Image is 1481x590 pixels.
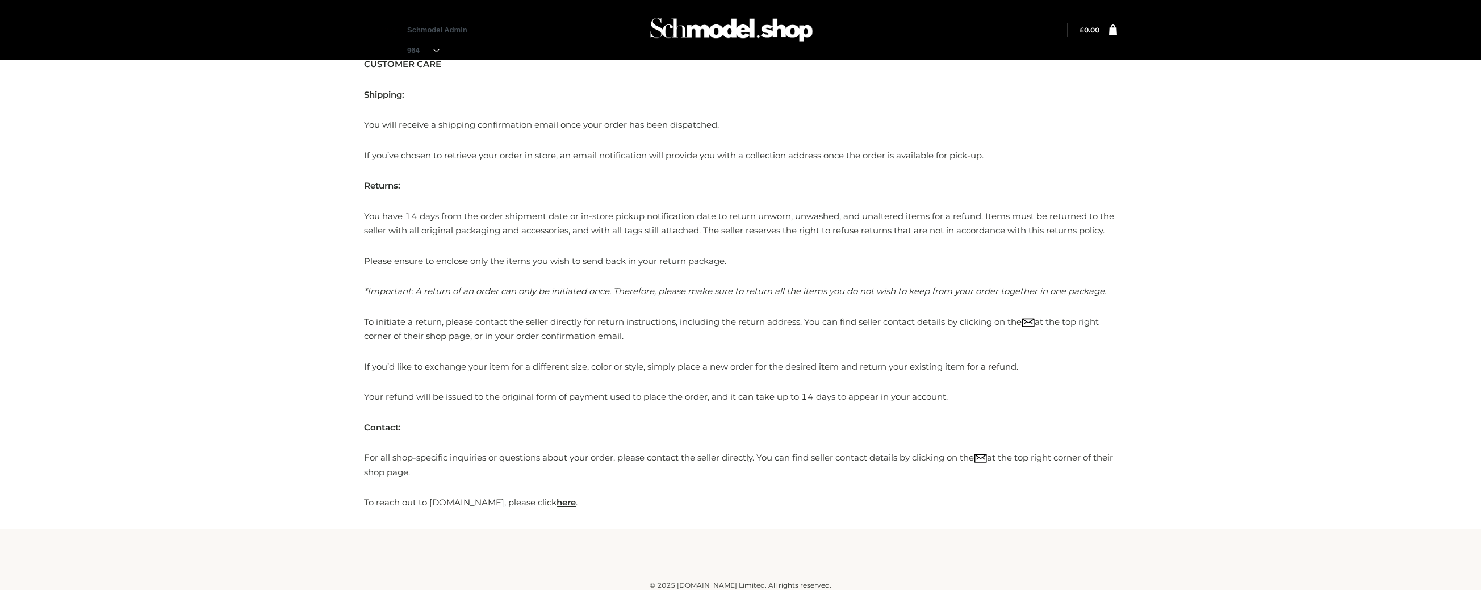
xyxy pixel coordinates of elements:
span: You will receive a shipping confirmation email once your order has been dispatched. [364,119,719,130]
span: Your refund will be issued to the original form of payment used to place the order, and it can ta... [364,391,948,402]
b: CUSTOMER CARE [364,58,441,69]
span: To reach out to [DOMAIN_NAME], please click [364,497,557,508]
b: Returns: [364,180,400,191]
img: Schmodel Admin 964 [646,7,817,52]
span: For all shop-specific inquiries or questions about your order, please contact the seller directly... [364,452,1113,478]
b: Contact: [364,422,401,433]
span: £ [1080,26,1084,34]
span: . [576,497,578,508]
span: Please ensure to enclose only the items you wish to send back in your return package. [364,256,726,266]
b: Shipping: [364,89,404,100]
span: You have 14 days from the order shipment date or in-store pickup notification date to return unwo... [364,211,1114,236]
span: If you’ve chosen to retrieve your order in store, an email notification will provide you with a c... [364,150,984,161]
img: Email Icon [974,454,987,463]
span: If you’d like to exchange your item for a different size, color or style, simply place a new orde... [364,361,1018,372]
a: Schmodel Admin 964 [407,26,467,55]
span: *Important: A return of an order can only be initiated once. Therefore, please make sure to retur... [364,286,1106,296]
span: To initiate a return, please contact the seller directly for return instructions, including the r... [364,316,1099,342]
img: Email Icon [1022,318,1035,327]
bdi: 0.00 [1080,26,1099,34]
a: £0.00 [1080,26,1099,34]
a: here [557,497,576,508]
